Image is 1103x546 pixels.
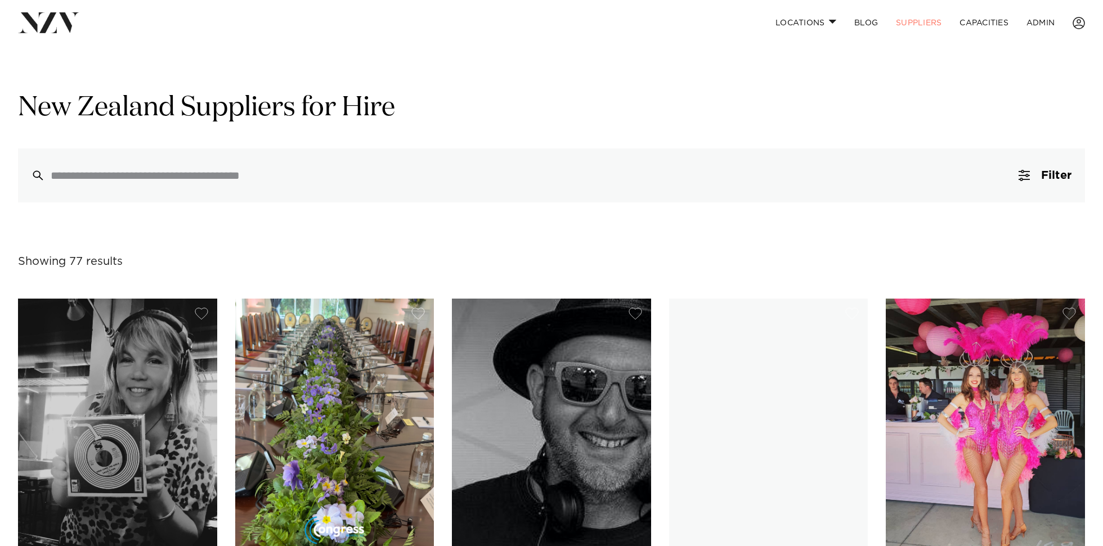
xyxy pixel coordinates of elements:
h1: New Zealand Suppliers for Hire [18,91,1085,126]
button: Filter [1005,148,1085,202]
img: nzv-logo.png [18,12,79,33]
a: Capacities [950,11,1017,35]
a: Locations [766,11,845,35]
span: Filter [1041,170,1071,181]
a: SUPPLIERS [887,11,950,35]
a: ADMIN [1017,11,1064,35]
div: Showing 77 results [18,253,123,270]
a: BLOG [845,11,887,35]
